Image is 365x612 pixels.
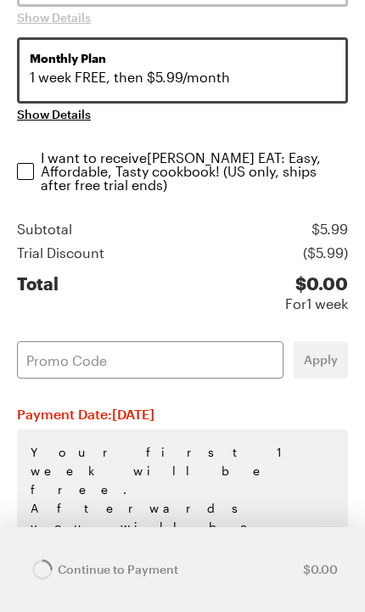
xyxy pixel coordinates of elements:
button: Monthly Plan 1 week FREE, then $5.99/month [17,37,348,104]
input: I want to receive[PERSON_NAME] EAT: Easy, Affordable, Tasty cookbook! (US only, ships after free ... [17,163,34,180]
button: Show Details [17,9,91,26]
div: Subtotal [17,219,72,239]
div: ($ 5.99 ) [303,243,348,263]
p: I want to receive [PERSON_NAME] EAT: Easy, Affordable, Tasty cookbook ! (US only, ships after fre... [41,151,350,192]
input: Promo Code [17,341,284,379]
div: 1 week FREE, then $5.99/month [30,50,335,87]
div: Total [17,273,59,314]
div: For 1 week [285,294,348,314]
div: Trial Discount [17,243,104,263]
div: $ 0.00 [285,273,348,294]
h2: Payment Date: [DATE] [17,406,348,423]
span: Monthly Plan [30,50,335,67]
div: $ 5.99 [312,219,348,239]
button: Show Details [17,106,91,123]
section: Price summary [17,219,348,314]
